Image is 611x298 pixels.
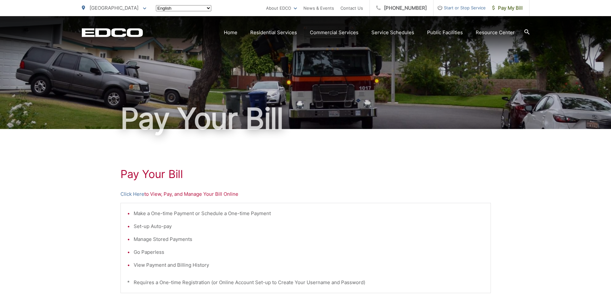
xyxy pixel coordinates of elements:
[120,190,491,198] p: to View, Pay, and Manage Your Bill Online
[134,261,484,269] li: View Payment and Billing History
[134,210,484,217] li: Make a One-time Payment or Schedule a One-time Payment
[90,5,138,11] span: [GEOGRAPHIC_DATA]
[303,4,334,12] a: News & Events
[134,248,484,256] li: Go Paperless
[120,168,491,181] h1: Pay Your Bill
[250,29,297,36] a: Residential Services
[134,235,484,243] li: Manage Stored Payments
[266,4,297,12] a: About EDCO
[82,28,143,37] a: EDCD logo. Return to the homepage.
[427,29,463,36] a: Public Facilities
[224,29,237,36] a: Home
[127,279,484,286] p: * Requires a One-time Registration (or Online Account Set-up to Create Your Username and Password)
[310,29,358,36] a: Commercial Services
[371,29,414,36] a: Service Schedules
[476,29,515,36] a: Resource Center
[120,190,144,198] a: Click Here
[492,4,523,12] span: Pay My Bill
[134,223,484,230] li: Set-up Auto-pay
[82,103,530,135] h1: Pay Your Bill
[156,5,211,11] select: Select a language
[340,4,363,12] a: Contact Us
